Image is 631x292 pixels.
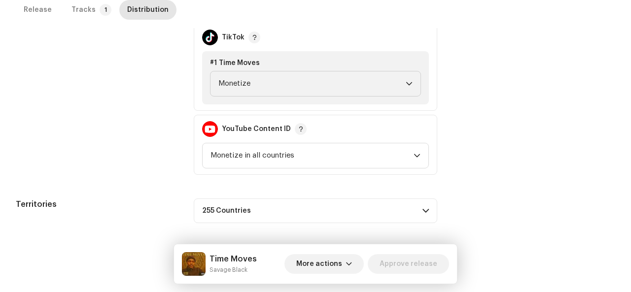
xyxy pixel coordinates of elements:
[222,125,291,133] strong: YouTube Content ID
[368,254,449,274] button: Approve release
[210,265,257,275] small: Time Moves
[222,33,245,41] strong: TikTok
[182,252,206,276] img: 7e548b1d-627d-46d3-94ff-7eae1a7a7fa2
[218,71,406,96] span: Monetize
[406,71,413,96] div: dropdown trigger
[210,253,257,265] h5: Time Moves
[380,254,437,274] span: Approve release
[284,254,364,274] button: More actions
[194,198,437,223] p-accordion-header: 255 Countries
[296,254,342,274] span: More actions
[16,198,178,210] h5: Territories
[210,143,414,168] span: Monetize in all countries
[414,143,421,168] div: dropdown trigger
[210,59,421,67] div: #1 Time Moves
